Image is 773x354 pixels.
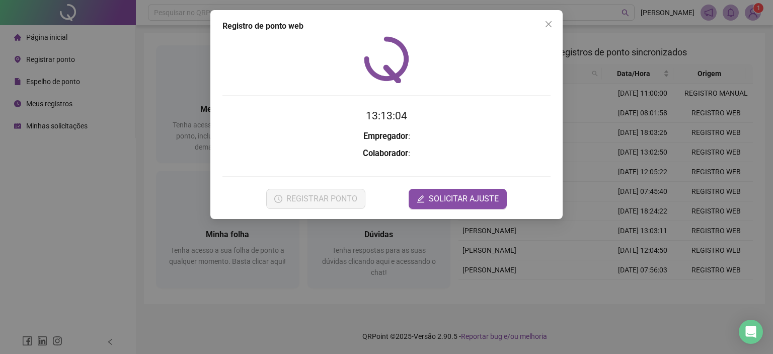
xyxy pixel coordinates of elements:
[545,20,553,28] span: close
[429,193,499,205] span: SOLICITAR AJUSTE
[540,16,557,32] button: Close
[739,320,763,344] div: Open Intercom Messenger
[363,149,408,158] strong: Colaborador
[222,130,551,143] h3: :
[364,36,409,83] img: QRPoint
[366,110,407,122] time: 13:13:04
[266,189,365,209] button: REGISTRAR PONTO
[417,195,425,203] span: edit
[222,147,551,160] h3: :
[363,131,408,141] strong: Empregador
[222,20,551,32] div: Registro de ponto web
[409,189,507,209] button: editSOLICITAR AJUSTE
